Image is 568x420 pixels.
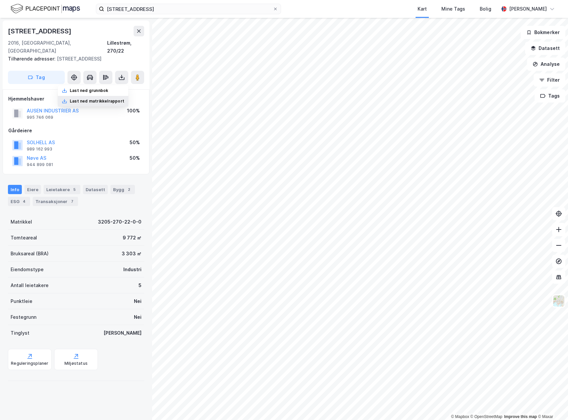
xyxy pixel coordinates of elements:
[139,281,142,289] div: 5
[8,127,144,135] div: Gårdeiere
[11,281,49,289] div: Antall leietakere
[130,139,140,147] div: 50%
[11,329,29,337] div: Tinglyst
[127,107,140,115] div: 100%
[24,185,41,194] div: Eiere
[527,58,565,71] button: Analyse
[130,154,140,162] div: 50%
[33,197,78,206] div: Transaksjoner
[11,250,49,258] div: Bruksareal (BRA)
[504,414,537,419] a: Improve this map
[509,5,547,13] div: [PERSON_NAME]
[552,295,565,307] img: Z
[11,297,32,305] div: Punktleie
[126,186,132,193] div: 2
[451,414,469,419] a: Mapbox
[418,5,427,13] div: Kart
[534,73,565,87] button: Filter
[8,185,22,194] div: Info
[110,185,135,194] div: Bygg
[27,162,53,167] div: 944 899 081
[480,5,491,13] div: Bolig
[8,71,65,84] button: Tag
[70,88,108,93] div: Last ned grunnbok
[8,39,107,55] div: 2016, [GEOGRAPHIC_DATA], [GEOGRAPHIC_DATA]
[98,218,142,226] div: 3205-270-22-0-0
[83,185,108,194] div: Datasett
[123,234,142,242] div: 9 772 ㎡
[27,115,53,120] div: 995 746 069
[70,99,124,104] div: Last ned matrikkelrapport
[521,26,565,39] button: Bokmerker
[11,313,36,321] div: Festegrunn
[470,414,503,419] a: OpenStreetMap
[104,4,273,14] input: Søk på adresse, matrikkel, gårdeiere, leietakere eller personer
[27,147,52,152] div: 989 162 993
[71,186,78,193] div: 5
[8,26,73,36] div: [STREET_ADDRESS]
[64,361,88,366] div: Miljøstatus
[122,250,142,258] div: 3 303 ㎡
[11,361,48,366] div: Reguleringsplaner
[8,55,139,63] div: [STREET_ADDRESS]
[525,42,565,55] button: Datasett
[44,185,80,194] div: Leietakere
[535,388,568,420] iframe: Chat Widget
[21,198,27,205] div: 4
[69,198,75,205] div: 7
[134,297,142,305] div: Nei
[8,56,57,62] span: Tilhørende adresser:
[103,329,142,337] div: [PERSON_NAME]
[107,39,144,55] div: Lillestrøm, 270/22
[535,388,568,420] div: Kontrollprogram for chat
[134,313,142,321] div: Nei
[123,266,142,273] div: Industri
[8,197,30,206] div: ESG
[8,95,144,103] div: Hjemmelshaver
[11,218,32,226] div: Matrikkel
[11,266,44,273] div: Eiendomstype
[441,5,465,13] div: Mine Tags
[535,89,565,103] button: Tags
[11,3,80,15] img: logo.f888ab2527a4732fd821a326f86c7f29.svg
[11,234,37,242] div: Tomteareal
